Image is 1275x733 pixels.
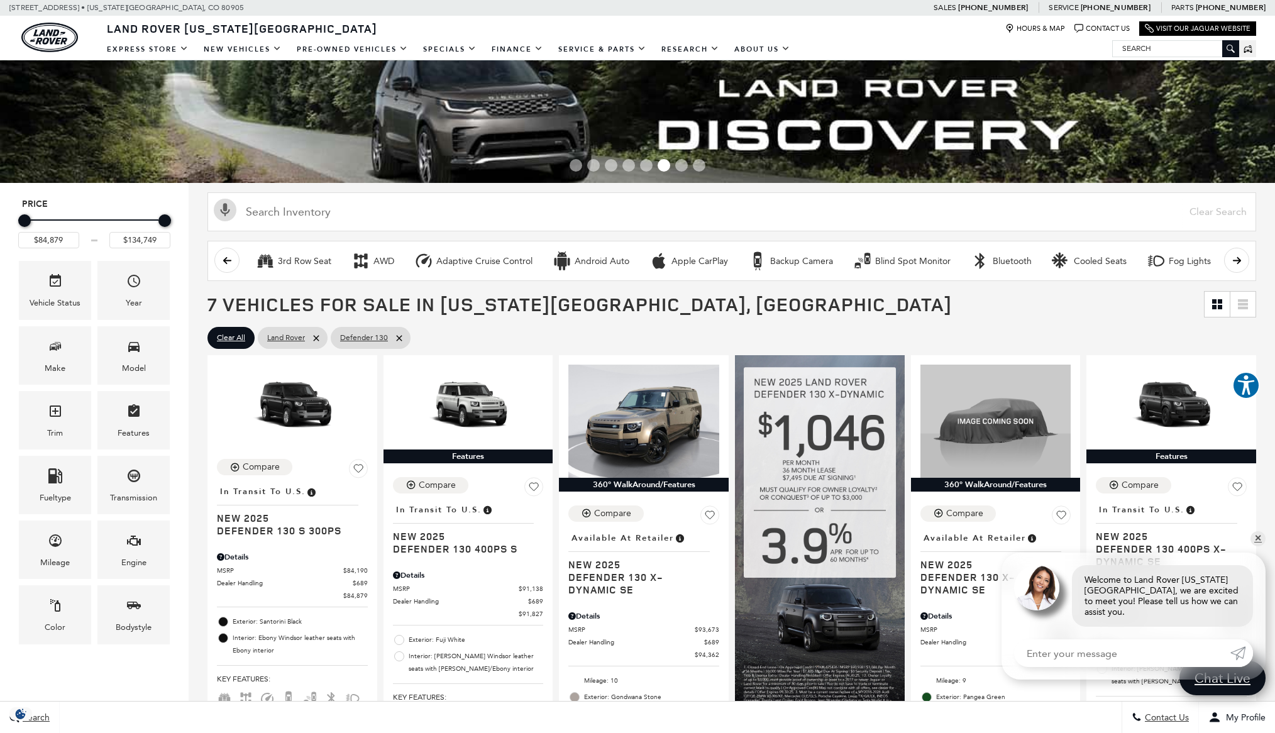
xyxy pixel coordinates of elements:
[571,531,674,545] span: Available at Retailer
[233,632,368,657] span: Interior: Ebony Windsor leather seats with Ebony interior
[122,361,146,375] div: Model
[911,478,1081,492] div: 360° WalkAround/Features
[1072,565,1253,627] div: Welcome to Land Rover [US_STATE][GEOGRAPHIC_DATA], we are excited to meet you! Please tell us how...
[18,214,31,227] div: Minimum Price
[393,477,468,493] button: Compare Vehicle
[640,159,653,172] span: Go to slide 5
[1005,24,1065,33] a: Hours & Map
[519,584,543,593] span: $91,138
[1081,3,1151,13] a: [PHONE_NUMBER]
[671,256,728,267] div: Apple CarPlay
[551,38,654,60] a: Service & Parts
[217,551,368,563] div: Pricing Details - Defender 130 S 300PS
[217,512,358,524] span: New 2025
[384,449,553,463] div: Features
[1171,3,1194,12] span: Parts
[19,391,91,449] div: TrimTrim
[267,330,305,346] span: Land Rover
[605,159,617,172] span: Go to slide 3
[217,483,368,537] a: In Transit to U.S.New 2025Defender 130 S 300PS
[936,691,1071,703] span: Exterior: Pangea Green
[343,591,368,600] span: $84,879
[349,459,368,483] button: Save Vehicle
[1026,531,1037,545] span: Vehicle is in stock and ready for immediate delivery. Due to demand, availability is subject to c...
[1230,639,1253,667] a: Submit
[1052,251,1071,270] div: Cooled Seats
[971,251,990,270] div: Bluetooth
[643,248,735,274] button: Apple CarPlayApple CarPlay
[217,524,358,537] span: Defender 130 S 300PS
[622,159,635,172] span: Go to slide 4
[584,691,719,703] span: Exterior: Gondwana Stone
[302,693,317,702] span: Blind Spot Monitor
[1228,477,1247,501] button: Save Vehicle
[524,477,543,501] button: Save Vehicle
[99,21,385,36] a: Land Rover [US_STATE][GEOGRAPHIC_DATA]
[519,609,543,619] span: $91,827
[414,251,433,270] div: Adaptive Cruise Control
[126,336,141,361] span: Model
[1224,248,1249,273] button: scroll right
[30,296,80,310] div: Vehicle Status
[568,571,710,596] span: Defender 130 X-Dynamic SE
[217,672,368,686] span: Key Features :
[770,256,833,267] div: Backup Camera
[281,693,296,702] span: Backup Camera
[393,584,544,593] a: MSRP $91,138
[409,634,544,646] span: Exterior: Fuji White
[48,465,63,491] span: Fueltype
[1049,3,1078,12] span: Service
[993,256,1032,267] div: Bluetooth
[345,248,401,274] button: AWDAWD
[920,637,1056,647] span: Dealer Handling
[393,543,534,555] span: Defender 130 400PS S
[217,578,353,588] span: Dealer Handling
[559,478,729,492] div: 360° WalkAround/Features
[217,591,368,600] a: $84,879
[126,595,141,620] span: Bodystyle
[351,251,370,270] div: AWD
[393,597,544,606] a: Dealer Handling $689
[396,503,482,517] span: In Transit to U.S.
[553,251,571,270] div: Android Auto
[482,503,493,517] span: Vehicle has shipped from factory of origin. Estimated time of delivery to Retailer is on average ...
[48,336,63,361] span: Make
[393,690,544,704] span: Key Features :
[47,426,63,440] div: Trim
[126,270,141,296] span: Year
[407,248,539,274] button: Adaptive Cruise ControlAdaptive Cruise Control
[568,650,719,659] a: $94,362
[1232,372,1260,399] button: Explore your accessibility options
[695,650,719,659] span: $94,362
[126,465,141,491] span: Transmission
[1205,292,1230,317] a: Grid View
[233,615,368,628] span: Exterior: Santorini Black
[846,248,958,274] button: Blind Spot MonitorBlind Spot Monitor
[393,530,534,543] span: New 2025
[1096,477,1171,493] button: Compare Vehicle
[1074,24,1130,33] a: Contact Us
[568,637,719,647] a: Dealer Handling $689
[568,529,719,596] a: Available at RetailerNew 2025Defender 130 X-Dynamic SE
[6,707,35,720] img: Opt-Out Icon
[19,521,91,579] div: MileageMileage
[18,232,79,248] input: Minimum
[575,256,629,267] div: Android Auto
[97,391,170,449] div: FeaturesFeatures
[741,248,840,274] button: Backup CameraBackup Camera
[196,38,289,60] a: New Vehicles
[1014,639,1230,667] input: Enter your message
[853,251,872,270] div: Blind Spot Monitor
[568,637,704,647] span: Dealer Handling
[920,625,1047,634] span: MSRP
[920,673,1071,689] li: Mileage: 9
[658,159,670,172] span: Go to slide 6
[217,365,368,449] img: 2025 LAND ROVER Defender 130 S 300PS
[238,693,253,702] span: AWD
[436,256,533,267] div: Adaptive Cruise Control
[340,330,388,346] span: Defender 130
[1045,248,1134,274] button: Cooled SeatsCooled Seats
[353,578,368,588] span: $689
[9,3,244,12] a: [STREET_ADDRESS] • [US_STATE][GEOGRAPHIC_DATA], CO 80905
[568,625,719,634] a: MSRP $93,673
